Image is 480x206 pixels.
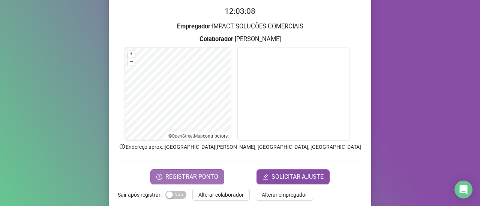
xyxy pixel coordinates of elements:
[225,7,255,16] time: 12:03:08
[177,23,210,30] strong: Empregador
[118,189,165,201] label: Sair após registrar
[156,174,162,180] span: clock-circle
[128,50,135,58] button: +
[165,172,218,181] span: REGISTRAR PONTO
[256,169,330,184] button: editSOLICITAR AJUSTE
[192,189,250,201] button: Alterar colaborador
[271,172,324,181] span: SOLICITAR AJUSTE
[262,191,307,199] span: Alterar empregador
[118,143,362,151] p: Endereço aprox. : [GEOGRAPHIC_DATA][PERSON_NAME], [GEOGRAPHIC_DATA], [GEOGRAPHIC_DATA]
[454,181,472,199] div: Open Intercom Messenger
[256,189,313,201] button: Alterar empregador
[199,36,233,43] strong: Colaborador
[262,174,268,180] span: edit
[118,34,362,44] h3: : [PERSON_NAME]
[150,169,224,184] button: REGISTRAR PONTO
[198,191,244,199] span: Alterar colaborador
[172,133,203,139] a: OpenStreetMap
[128,58,135,65] button: –
[118,22,362,31] h3: : IMPACT SOLUÇÕES COMERCIAIS
[119,143,126,150] span: info-circle
[168,133,229,139] li: © contributors.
